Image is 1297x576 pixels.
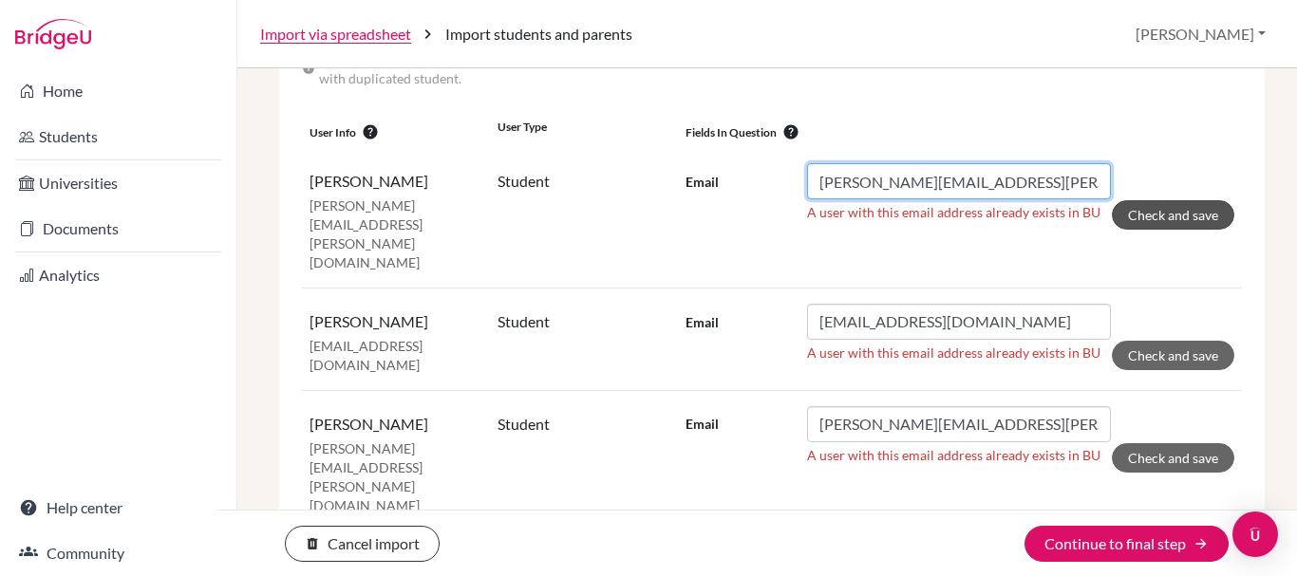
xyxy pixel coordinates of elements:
[4,256,233,294] a: Analytics
[807,406,1111,442] input: Please enter user's email address
[310,311,482,333] p: [PERSON_NAME]
[1024,526,1229,562] button: Continue to final step
[807,304,1111,340] input: Please enter user's email address
[686,415,719,434] label: Email
[4,534,233,572] a: Community
[310,196,482,272] p: [PERSON_NAME][EMAIL_ADDRESS][PERSON_NAME][DOMAIN_NAME]
[15,19,91,49] img: Bridge-U
[4,489,233,527] a: Help center
[445,23,632,46] span: Import students and parents
[678,111,1242,148] th: Fields in question
[1112,200,1234,230] button: Check and save
[310,337,482,375] p: [EMAIL_ADDRESS][DOMAIN_NAME]
[1127,16,1274,52] button: [PERSON_NAME]
[807,446,1111,465] p: A user with this email address already exists in BU
[686,313,719,332] label: Email
[4,210,233,248] a: Documents
[419,25,438,44] i: chevron_right
[498,171,670,193] p: student
[686,173,719,192] label: Email
[807,163,1111,199] input: Please enter user's email address
[498,414,670,436] p: student
[310,171,482,193] p: [PERSON_NAME]
[310,439,482,515] p: [PERSON_NAME][EMAIL_ADDRESS][PERSON_NAME][DOMAIN_NAME]
[807,344,1111,362] p: A user with this email address already exists in BU
[302,111,490,148] th: User info
[302,62,315,75] span: info
[310,414,482,436] p: [PERSON_NAME]
[356,122,385,141] button: user-info-help
[305,536,320,551] i: delete
[807,203,1111,222] p: A user with this email address already exists in BU
[260,23,411,46] a: Import via spreadsheet
[4,118,233,156] a: Students
[498,311,670,333] p: student
[4,164,233,202] a: Universities
[302,48,1242,88] p: Correcting student data will also often correct parent data. In case of duplicated student emails...
[1194,536,1209,551] i: arrow_forward
[490,111,678,148] th: User type
[1232,511,1278,557] div: Open Intercom Messenger
[1112,341,1234,370] button: Check and save
[1112,443,1234,473] button: Check and save
[285,526,440,562] button: Cancel import
[777,122,805,141] button: fields-in-question-help
[4,72,233,110] a: Home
